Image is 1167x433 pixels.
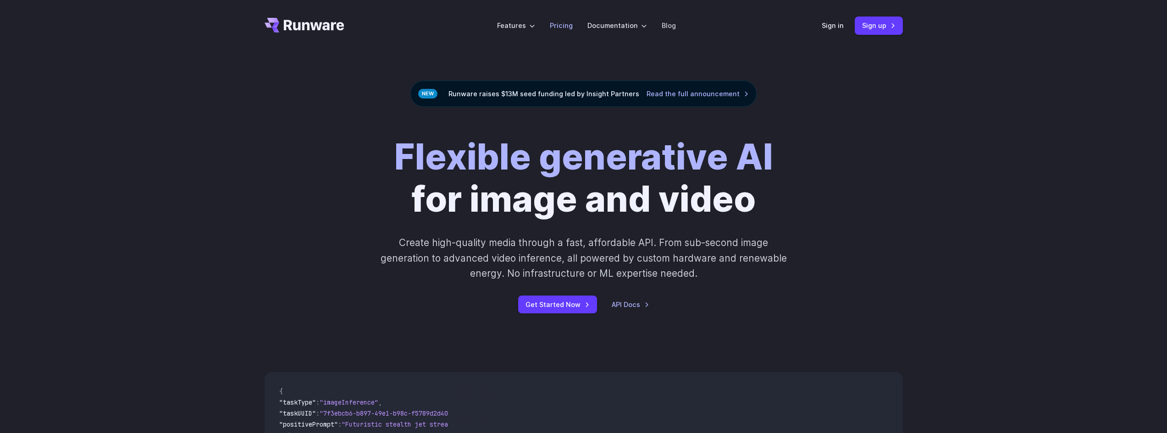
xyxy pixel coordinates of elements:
[279,387,283,395] span: {
[342,420,675,428] span: "Futuristic stealth jet streaking through a neon-lit cityscape with glowing purple exhaust"
[279,398,316,406] span: "taskType"
[320,398,378,406] span: "imageInference"
[497,20,535,31] label: Features
[265,18,344,33] a: Go to /
[410,81,757,107] div: Runware raises $13M seed funding led by Insight Partners
[320,409,459,417] span: "7f3ebcb6-b897-49e1-b98c-f5789d2d40d7"
[316,409,320,417] span: :
[662,20,676,31] a: Blog
[518,296,597,313] a: Get Started Now
[379,235,788,281] p: Create high-quality media through a fast, affordable API. From sub-second image generation to adv...
[378,398,382,406] span: ,
[279,409,316,417] span: "taskUUID"
[647,88,749,99] a: Read the full announcement
[550,20,573,31] a: Pricing
[338,420,342,428] span: :
[279,420,338,428] span: "positivePrompt"
[612,299,649,310] a: API Docs
[587,20,647,31] label: Documentation
[394,136,773,178] strong: Flexible generative AI
[394,136,773,220] h1: for image and video
[822,20,844,31] a: Sign in
[855,16,903,34] a: Sign up
[316,398,320,406] span: :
